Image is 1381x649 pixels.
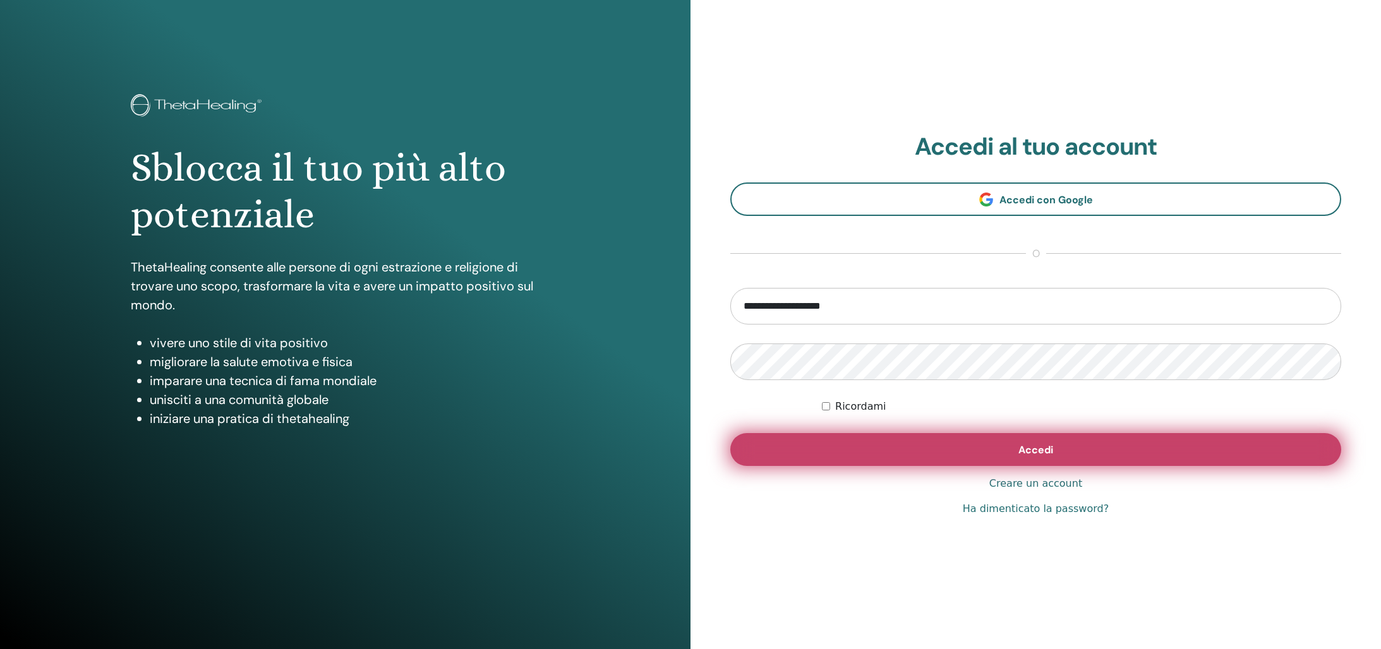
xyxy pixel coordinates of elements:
li: iniziare una pratica di thetahealing [150,409,560,428]
a: Ha dimenticato la password? [963,501,1109,516]
p: ThetaHealing consente alle persone di ogni estrazione e religione di trovare uno scopo, trasforma... [131,258,560,314]
h1: Sblocca il tuo più alto potenziale [131,145,560,239]
a: Creare un account [989,476,1082,491]
li: migliorare la salute emotiva e fisica [150,352,560,371]
div: Keep me authenticated indefinitely or until I manually logout [822,399,1341,414]
button: Accedi [730,433,1341,466]
label: Ricordami [835,399,886,414]
li: imparare una tecnica di fama mondiale [150,371,560,390]
li: vivere uno stile di vita positivo [150,333,560,352]
span: o [1026,246,1046,261]
a: Accedi con Google [730,182,1341,216]
span: Accedi [1018,443,1053,456]
li: unisciti a una comunità globale [150,390,560,409]
h2: Accedi al tuo account [730,133,1341,162]
span: Accedi con Google [999,193,1093,206]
